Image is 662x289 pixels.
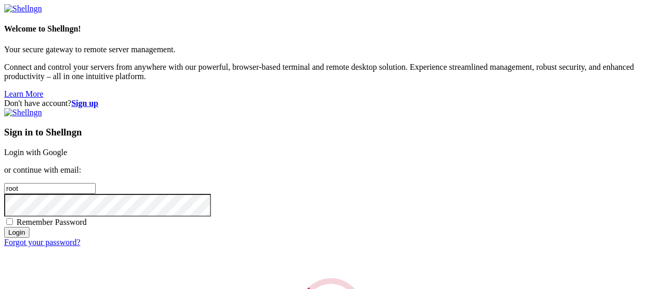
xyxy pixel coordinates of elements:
a: Login with Google [4,148,67,157]
a: Sign up [71,99,98,108]
img: Shellngn [4,4,42,13]
p: Connect and control your servers from anywhere with our powerful, browser-based terminal and remo... [4,63,658,81]
p: Your secure gateway to remote server management. [4,45,658,54]
a: Learn More [4,89,43,98]
a: Forgot your password? [4,238,80,247]
input: Login [4,227,29,238]
h3: Sign in to Shellngn [4,127,658,138]
input: Email address [4,183,96,194]
h4: Welcome to Shellngn! [4,24,658,34]
div: Don't have account? [4,99,658,108]
span: Remember Password [17,218,87,226]
p: or continue with email: [4,165,658,175]
img: Shellngn [4,108,42,117]
input: Remember Password [6,218,13,225]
